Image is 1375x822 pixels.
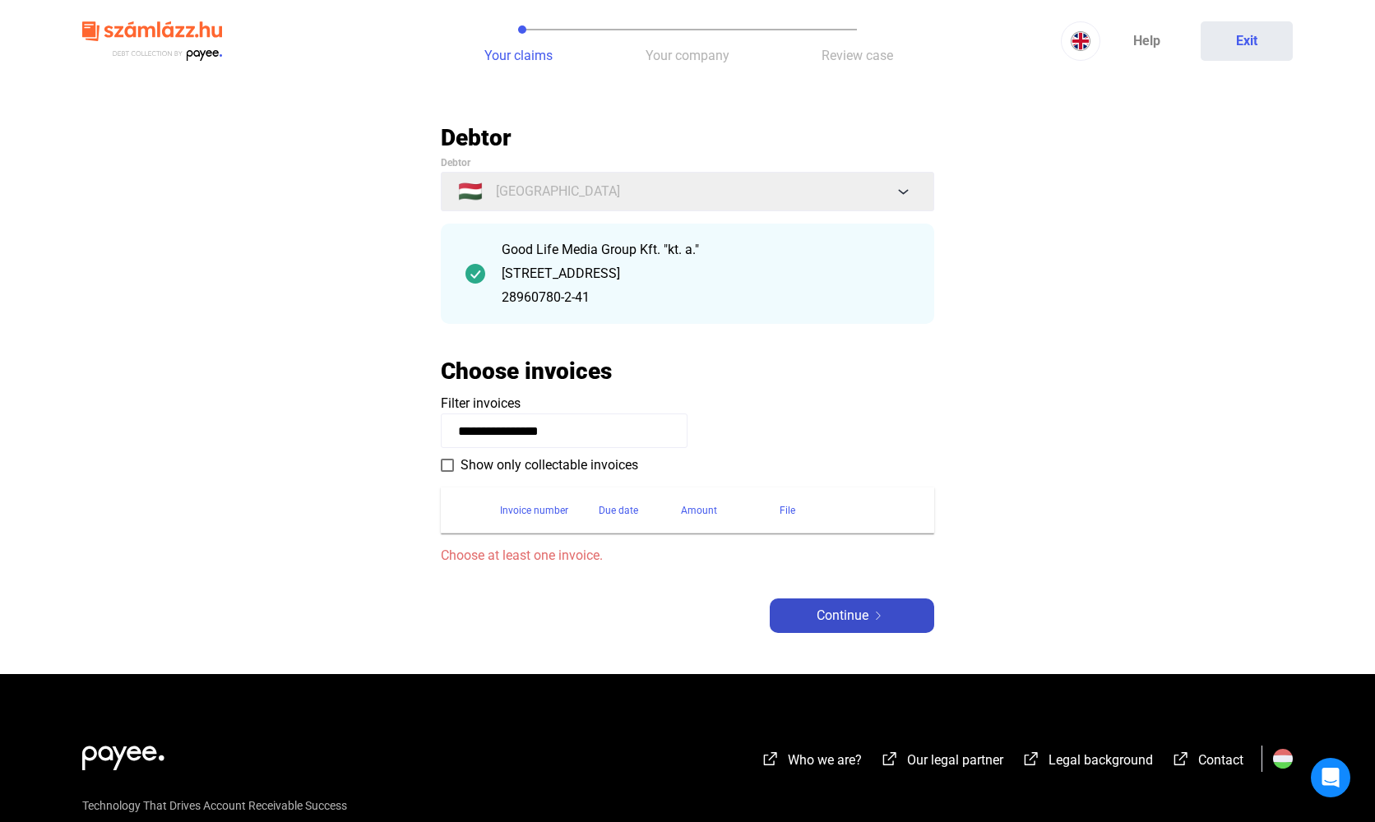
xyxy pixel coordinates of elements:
[1021,750,1041,767] img: external-link-white
[502,240,910,260] div: Good Life Media Group Kft. "kt. a."
[500,501,568,520] div: Invoice number
[646,48,729,63] span: Your company
[1021,755,1153,770] a: external-link-whiteLegal background
[441,395,521,411] span: Filter invoices
[681,501,717,520] div: Amount
[500,501,599,520] div: Invoice number
[496,182,620,201] span: [GEOGRAPHIC_DATA]
[788,752,862,768] span: Who we are?
[461,455,638,475] span: Show only collectable invoices
[1071,31,1090,51] img: EN
[441,357,612,386] h2: Choose invoices
[441,546,934,566] span: Choose at least one invoice.
[441,157,470,169] span: Debtor
[458,182,483,201] span: 🇭🇺
[1273,749,1293,769] img: HU.svg
[780,501,914,520] div: File
[1201,21,1293,61] button: Exit
[441,123,934,152] h2: Debtor
[780,501,795,520] div: File
[761,755,862,770] a: external-link-whiteWho we are?
[822,48,893,63] span: Review case
[502,264,910,284] div: [STREET_ADDRESS]
[817,606,868,626] span: Continue
[484,48,553,63] span: Your claims
[441,172,934,211] button: 🇭🇺[GEOGRAPHIC_DATA]
[880,750,900,767] img: external-link-white
[1100,21,1192,61] a: Help
[1311,758,1350,797] div: Open Intercom Messenger
[1171,750,1191,767] img: external-link-white
[599,501,638,520] div: Due date
[82,737,164,770] img: white-payee-white-dot.svg
[681,501,780,520] div: Amount
[868,612,888,620] img: arrow-right-white
[1061,21,1100,61] button: EN
[880,755,1003,770] a: external-link-whiteOur legal partner
[502,288,910,307] div: 28960780-2-41
[1171,755,1243,770] a: external-link-whiteContact
[82,15,222,68] img: szamlazzhu-logo
[907,752,1003,768] span: Our legal partner
[1049,752,1153,768] span: Legal background
[599,501,681,520] div: Due date
[465,264,485,284] img: checkmark-darker-green-circle
[770,598,934,633] button: Continuearrow-right-white
[761,750,780,767] img: external-link-white
[1198,752,1243,768] span: Contact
